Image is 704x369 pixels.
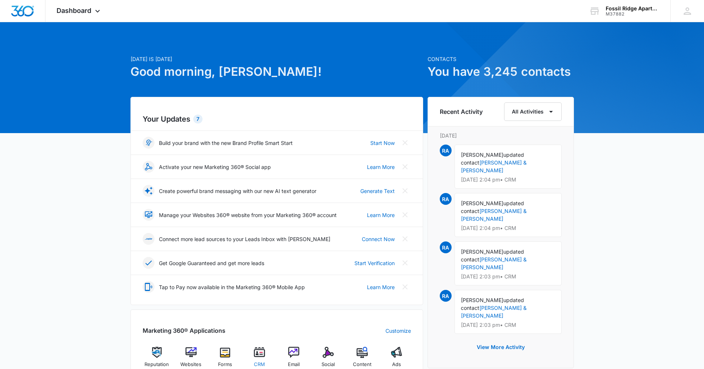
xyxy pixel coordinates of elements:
span: [PERSON_NAME] [461,200,503,206]
p: Build your brand with the new Brand Profile Smart Start [159,139,293,147]
button: Close [399,161,411,173]
p: Contacts [428,55,574,63]
p: [DATE] 2:04 pm • CRM [461,177,555,182]
h1: Good morning, [PERSON_NAME]! [130,63,423,81]
a: [PERSON_NAME] & [PERSON_NAME] [461,159,527,173]
span: Forms [218,361,232,368]
div: 7 [193,115,203,123]
p: Tap to Pay now available in the Marketing 360® Mobile App [159,283,305,291]
button: Close [399,281,411,293]
button: Close [399,233,411,245]
span: Reputation [144,361,169,368]
a: Start Now [370,139,395,147]
span: RA [440,290,452,302]
p: [DATE] 2:04 pm • CRM [461,226,555,231]
h1: You have 3,245 contacts [428,63,574,81]
a: Generate Text [360,187,395,195]
h6: Recent Activity [440,107,483,116]
span: Websites [180,361,201,368]
button: Close [399,137,411,149]
p: [DATE] [440,132,562,139]
button: Close [399,185,411,197]
p: Manage your Websites 360® website from your Marketing 360® account [159,211,337,219]
a: Learn More [367,211,395,219]
div: account name [606,6,660,11]
span: [PERSON_NAME] [461,297,503,303]
p: Create powerful brand messaging with our new AI text generator [159,187,316,195]
a: Learn More [367,283,395,291]
button: View More Activity [469,338,532,356]
button: All Activities [504,102,562,121]
p: Connect more lead sources to your Leads Inbox with [PERSON_NAME] [159,235,330,243]
span: Email [288,361,300,368]
span: Dashboard [57,7,91,14]
span: RA [440,145,452,156]
span: [PERSON_NAME] [461,248,503,255]
p: [DATE] is [DATE] [130,55,423,63]
span: Ads [392,361,401,368]
a: Start Verification [354,259,395,267]
h2: Marketing 360® Applications [143,326,225,335]
a: Learn More [367,163,395,171]
button: Close [399,209,411,221]
a: [PERSON_NAME] & [PERSON_NAME] [461,305,527,319]
a: [PERSON_NAME] & [PERSON_NAME] [461,256,527,270]
p: [DATE] 2:03 pm • CRM [461,274,555,279]
h2: Your Updates [143,114,411,125]
p: Get Google Guaranteed and get more leads [159,259,264,267]
span: Social [322,361,335,368]
p: [DATE] 2:03 pm • CRM [461,322,555,328]
span: RA [440,241,452,253]
span: [PERSON_NAME] [461,152,503,158]
a: Customize [385,327,411,335]
a: Connect Now [362,235,395,243]
button: Close [399,257,411,269]
span: CRM [254,361,265,368]
a: [PERSON_NAME] & [PERSON_NAME] [461,208,527,222]
div: account id [606,11,660,17]
p: Activate your new Marketing 360® Social app [159,163,271,171]
span: Content [353,361,371,368]
span: RA [440,193,452,205]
